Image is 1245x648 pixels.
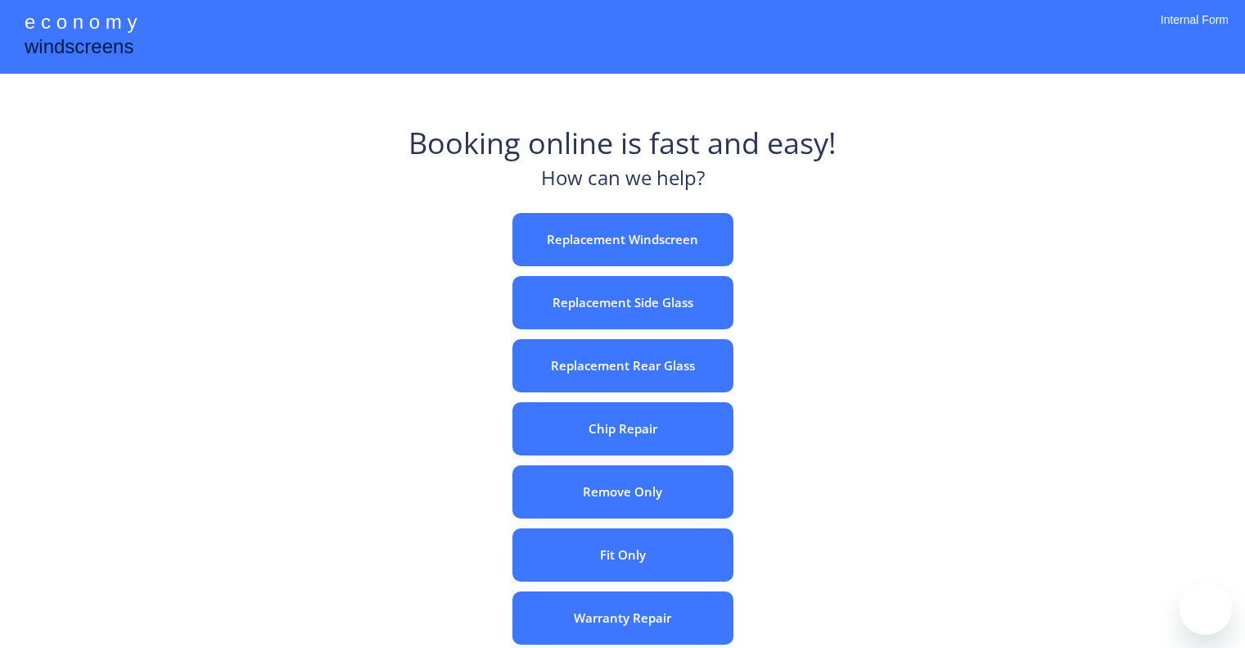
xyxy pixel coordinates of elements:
[25,33,133,65] div: windscreens
[512,213,733,266] button: Replacement Windscreen
[512,591,733,645] button: Warranty Repair
[541,164,705,201] div: How can we help?
[512,339,733,392] button: Replacement Rear Glass
[512,402,733,455] button: Chip Repair
[1161,12,1229,49] div: Internal Form
[512,276,733,329] button: Replacement Side Glass
[1180,582,1232,635] iframe: Button to launch messaging window
[25,8,137,39] div: e c o n o m y
[408,123,837,164] div: Booking online is fast and easy!
[512,528,733,582] button: Fit Only
[512,465,733,519] button: Remove Only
